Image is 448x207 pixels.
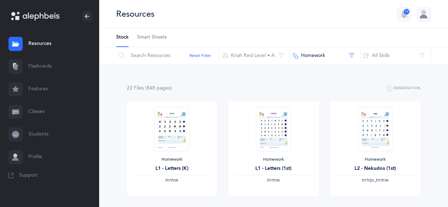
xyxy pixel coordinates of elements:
[256,107,291,151] img: Homework_L1_Letters_O_Red_EN_thumbnail_1731215195.png
[116,47,220,64] input: Search Resources
[404,9,409,15] div: 12
[132,157,211,162] div: Homework
[336,157,415,162] div: Homework
[116,8,154,20] div: Resources
[137,34,167,41] span: Smart Sheets
[145,85,172,91] span: (848 page )
[397,7,411,21] button: 12
[165,178,178,183] span: ‫אותיות‬
[360,47,431,64] button: All Skills
[336,165,415,172] div: L2 - Nekudos (1st)
[19,172,38,179] span: Support
[127,85,144,91] span: 22 File
[189,52,211,59] button: Reset Filter
[290,47,361,64] button: Homework
[234,165,313,172] div: L1 - Letters (1st)
[234,157,313,162] div: Homework
[142,85,144,91] span: s
[362,178,389,183] span: ‫אותיות, נקודות‬
[154,107,189,151] img: Homework_L1_Letters_R_EN_thumbnail_1731214661.png
[387,84,421,93] button: Remediation
[358,107,393,151] img: Homework_L2_Nekudos_R_EN_1_thumbnail_1731617499.png
[219,47,290,64] button: Kriah Red Level • A
[168,85,170,91] span: s
[267,178,280,183] span: ‫אותיות‬
[132,165,211,172] div: L1 - Letters (K)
